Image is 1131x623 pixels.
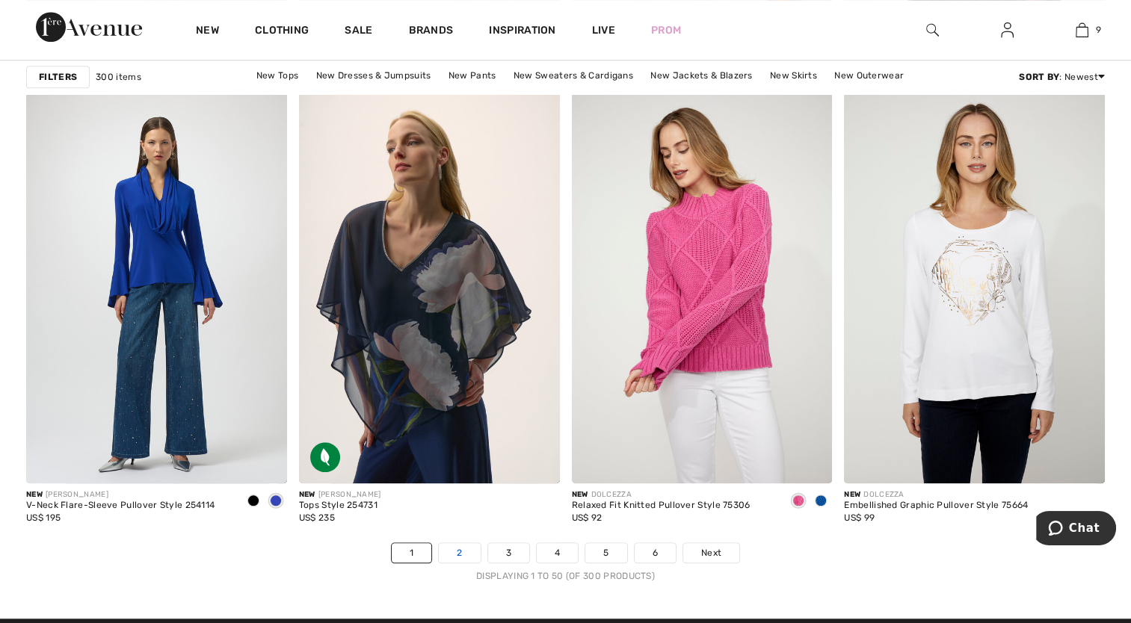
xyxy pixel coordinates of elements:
span: Inspiration [489,24,555,40]
div: Embellished Graphic Pullover Style 75664 [844,500,1028,511]
img: search the website [926,21,939,39]
span: US$ 99 [844,512,875,523]
span: Next [701,546,721,560]
a: 2 [439,543,480,562]
a: New Jackets & Blazers [643,66,759,85]
span: New [26,490,43,499]
strong: Filters [39,70,77,84]
span: 9 [1096,23,1101,37]
iframe: Opens a widget where you can chat to one of our agents [1036,511,1116,548]
a: Sign In [989,21,1026,40]
div: Tops Style 254731 [299,500,381,511]
div: Magenta [787,489,810,514]
img: Relaxed Fit Knitted Pullover Style 75306. Magenta [572,93,833,483]
div: Cobalt [810,489,832,514]
a: Next [683,543,739,562]
img: Embellished Graphic Pullover Style 75664. As sample [844,93,1105,483]
a: 3 [488,543,529,562]
div: DOLCEZZA [844,489,1028,500]
span: US$ 92 [572,512,603,523]
a: Clothing [255,24,309,40]
div: V-Neck Flare-Sleeve Pullover Style 254114 [26,500,215,511]
span: US$ 235 [299,512,335,523]
span: US$ 195 [26,512,61,523]
span: 300 items [96,70,141,84]
a: Prom [651,22,681,38]
div: Black [242,489,265,514]
a: New Sweaters & Cardigans [506,66,641,85]
div: Displaying 1 to 50 (of 300 products) [26,569,1105,583]
a: 9 [1045,21,1118,39]
img: 1ère Avenue [36,12,142,42]
a: 4 [537,543,578,562]
a: New [196,24,219,40]
strong: Sort By [1019,72,1059,82]
div: : Newest [1019,70,1105,84]
a: Sale [345,24,372,40]
img: Joseph Ribkoff Tops Style 254731. Midnight Blue/Multi [299,93,560,483]
span: New [572,490,588,499]
nav: Page navigation [26,542,1105,583]
a: New Outerwear [827,66,911,85]
img: V-Neck Flare-Sleeve Pullover Style 254114. Black [26,93,287,483]
div: Relaxed Fit Knitted Pullover Style 75306 [572,500,751,511]
span: New [299,490,315,499]
a: 1 [392,543,431,562]
div: [PERSON_NAME] [299,489,381,500]
a: New Dresses & Jumpsuits [309,66,439,85]
a: 5 [585,543,626,562]
img: Sustainable Fabric [310,442,340,472]
div: Royal Sapphire 163 [265,489,287,514]
a: New Skirts [762,66,825,85]
a: Live [592,22,615,38]
a: New Pants [441,66,504,85]
span: New [844,490,860,499]
img: My Info [1001,21,1014,39]
div: DOLCEZZA [572,489,751,500]
a: New Tops [249,66,306,85]
a: 6 [635,543,676,562]
a: Brands [409,24,454,40]
div: [PERSON_NAME] [26,489,215,500]
img: My Bag [1076,21,1088,39]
